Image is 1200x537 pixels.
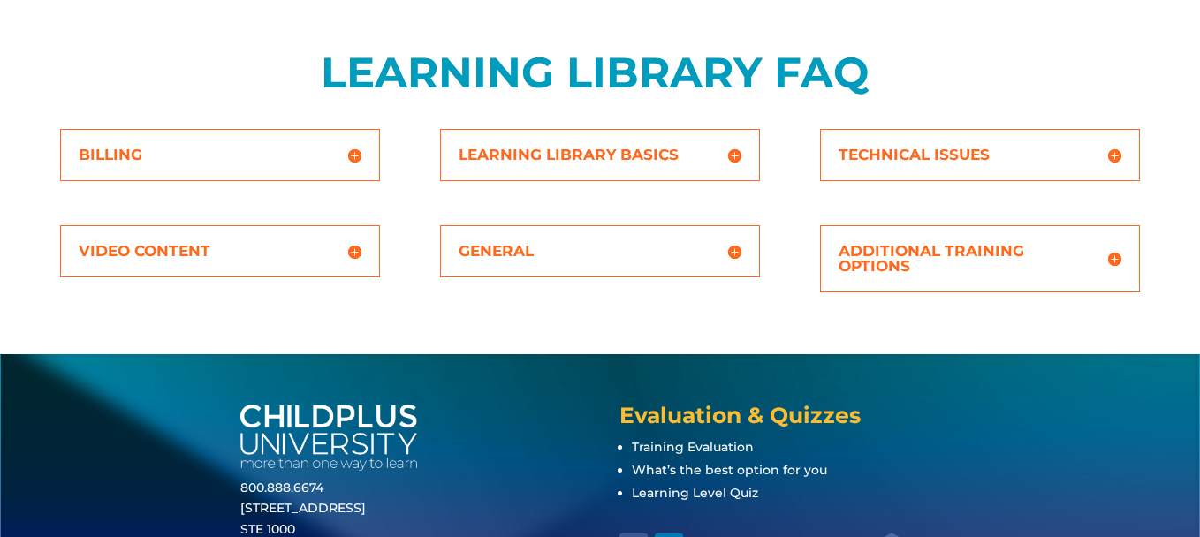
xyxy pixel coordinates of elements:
[632,462,827,478] a: What’s the best option for you
[619,405,960,435] h4: Evaluation & Quizzes
[120,51,1071,116] h3: LEARNING LIBRARY FAQ
[839,147,1122,163] h5: Technical Issues
[240,405,417,471] img: white-cpu-wordmark
[839,244,1122,274] h5: Additional Training Options
[459,244,742,259] h5: General
[79,147,362,163] h5: BILLING
[240,480,323,495] a: 800.888.6674
[459,147,742,163] h5: Learning Library Basics
[632,485,758,501] a: Learning Level Quiz
[632,439,754,455] a: Training Evaluation
[79,244,362,259] h5: VIDEO CONTENT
